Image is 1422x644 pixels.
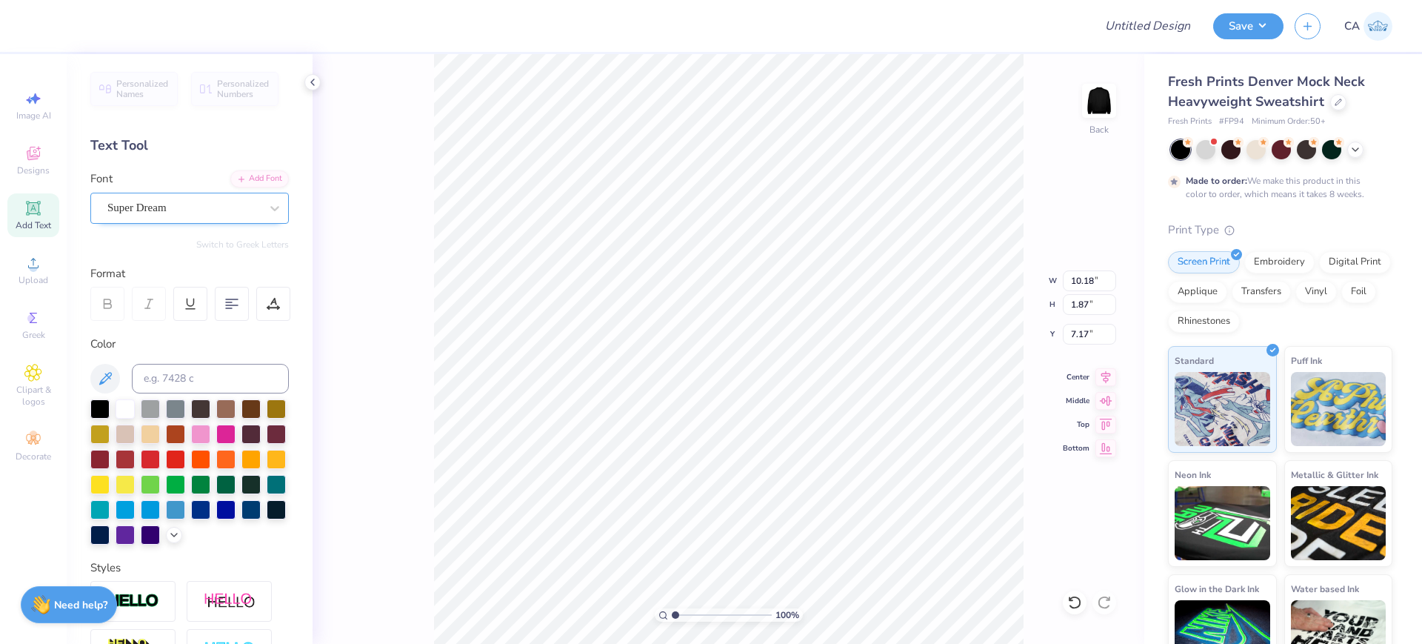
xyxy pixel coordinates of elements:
[1168,73,1365,110] span: Fresh Prints Denver Mock Neck Heavyweight Sweatshirt
[1093,11,1202,41] input: Untitled Design
[54,598,107,612] strong: Need help?
[7,384,59,408] span: Clipart & logos
[1344,12,1392,41] a: CA
[90,170,113,187] label: Font
[1291,372,1386,446] img: Puff Ink
[1175,353,1214,368] span: Standard
[1291,353,1322,368] span: Puff Ink
[1291,486,1386,560] img: Metallic & Glitter Ink
[1186,174,1368,201] div: We make this product in this color to order, which means it takes 8 weeks.
[16,219,51,231] span: Add Text
[1168,222,1392,239] div: Print Type
[116,79,169,99] span: Personalized Names
[16,451,51,462] span: Decorate
[1344,18,1360,35] span: CA
[1291,467,1378,482] span: Metallic & Glitter Ink
[1295,281,1337,303] div: Vinyl
[196,239,289,250] button: Switch to Greek Letters
[1175,486,1270,560] img: Neon Ink
[1063,396,1089,406] span: Middle
[1291,581,1359,597] span: Water based Ink
[132,364,289,394] input: e.g. 7428 c
[1363,12,1392,41] img: Chollene Anne Aranda
[1319,251,1391,273] div: Digital Print
[1244,251,1315,273] div: Embroidery
[90,265,290,282] div: Format
[1063,419,1089,430] span: Top
[204,592,256,611] img: Shadow
[1175,581,1259,597] span: Glow in the Dark Ink
[1232,281,1291,303] div: Transfers
[1063,443,1089,454] span: Bottom
[775,608,799,622] span: 100 %
[107,593,159,610] img: Stroke
[1213,13,1284,39] button: Save
[1168,311,1240,333] div: Rhinestones
[1186,175,1247,187] strong: Made to order:
[1168,251,1240,273] div: Screen Print
[1219,116,1244,128] span: # FP94
[1089,123,1109,136] div: Back
[90,336,289,353] div: Color
[1168,116,1212,128] span: Fresh Prints
[1175,467,1211,482] span: Neon Ink
[90,136,289,156] div: Text Tool
[90,560,289,577] div: Styles
[230,170,289,187] div: Add Font
[1341,281,1376,303] div: Foil
[1252,116,1326,128] span: Minimum Order: 50 +
[1084,86,1114,116] img: Back
[16,110,51,122] span: Image AI
[19,274,48,286] span: Upload
[22,329,45,341] span: Greek
[1175,372,1270,446] img: Standard
[17,165,50,176] span: Designs
[1063,372,1089,382] span: Center
[217,79,270,99] span: Personalized Numbers
[1168,281,1227,303] div: Applique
